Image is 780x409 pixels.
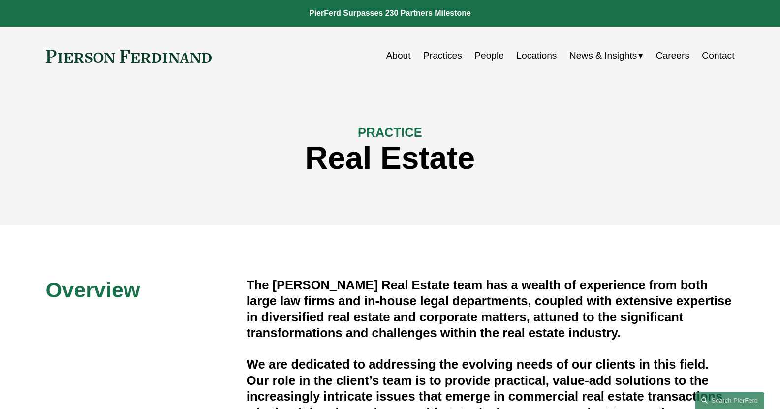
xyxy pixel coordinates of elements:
a: Search this site [695,392,764,409]
span: News & Insights [569,47,637,64]
a: About [386,46,410,65]
a: People [474,46,504,65]
h4: The [PERSON_NAME] Real Estate team has a wealth of experience from both large law firms and in-ho... [247,277,735,341]
a: Locations [516,46,557,65]
span: Overview [46,278,140,302]
span: PRACTICE [358,126,422,139]
a: folder dropdown [569,46,644,65]
a: Careers [656,46,689,65]
h1: Real Estate [46,140,735,176]
a: Contact [702,46,734,65]
a: Practices [423,46,462,65]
